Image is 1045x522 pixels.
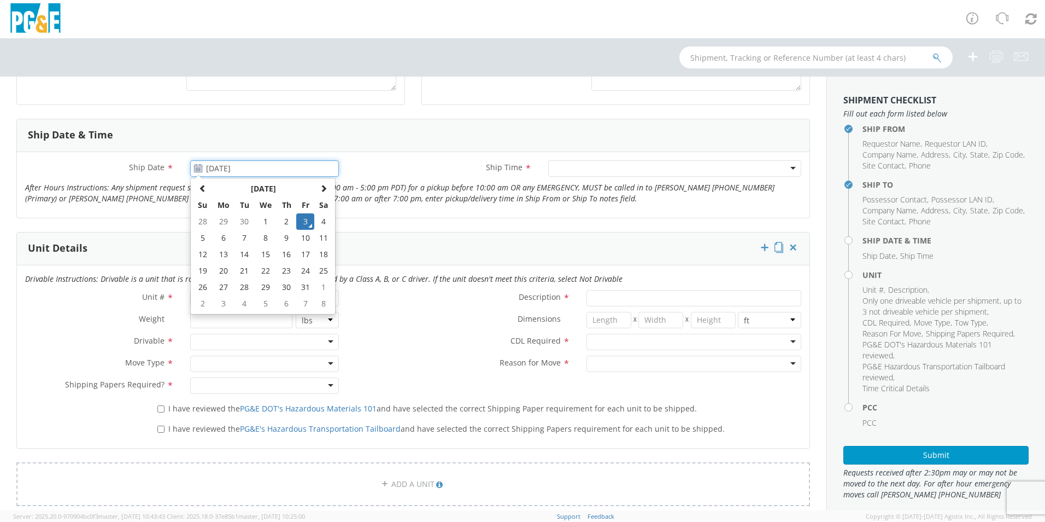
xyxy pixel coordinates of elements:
td: 23 [277,263,296,279]
li: , [862,149,918,160]
a: Feedback [588,512,614,520]
li: , [953,205,967,216]
h4: Ship To [862,181,1029,189]
h3: Ship Date & Time [28,130,113,141]
li: , [862,194,929,205]
span: Site Contact [862,216,905,227]
li: , [993,205,1025,216]
span: State [970,149,988,160]
h4: Unit [862,271,1029,279]
h4: PCC [862,403,1029,411]
th: Mo [212,197,235,213]
span: PCC [862,417,877,428]
span: Description [888,285,927,295]
li: , [970,205,990,216]
i: Drivable Instructions: Drivable is a unit that is roadworthy and can be driven over the road by a... [25,274,623,284]
td: 6 [212,230,235,246]
span: Company Name [862,205,917,216]
h3: Unit Details [28,243,87,254]
th: Su [193,197,212,213]
td: 8 [254,230,277,246]
td: 30 [235,213,254,230]
li: , [955,317,988,328]
li: , [862,160,906,171]
span: Phone [909,160,931,171]
span: Server: 2025.20.0-970904bc0f3 [13,512,165,520]
td: 15 [254,246,277,263]
span: Address [921,149,949,160]
td: 3 [212,295,235,312]
td: 30 [277,279,296,295]
h4: Ship Date & Time [862,236,1029,245]
span: Dimensions [518,314,561,324]
span: Description [519,292,561,302]
span: Ship Date [129,162,165,172]
li: , [926,328,1015,339]
li: , [862,295,1026,317]
td: 1 [314,279,333,295]
td: 12 [193,246,212,263]
a: PG&E DOT's Hazardous Materials 101 [240,403,377,414]
li: , [862,339,1026,361]
td: 10 [296,230,315,246]
td: 5 [193,230,212,246]
td: 26 [193,279,212,295]
span: Requestor LAN ID [925,138,986,149]
li: , [888,285,929,295]
span: Reason for Move [500,357,561,368]
td: 31 [296,279,315,295]
strong: Shipment Checklist [843,94,936,106]
span: Requestor Name [862,138,920,149]
td: 20 [212,263,235,279]
td: 17 [296,246,315,263]
input: I have reviewed thePG&E's Hazardous Transportation Tailboardand have selected the correct Shippin... [157,426,165,433]
span: master, [DATE] 10:43:43 [98,512,165,520]
span: Ship Time [900,251,934,261]
span: Copyright © [DATE]-[DATE] Agistix Inc., All Rights Reserved [866,512,1032,521]
li: , [993,149,1025,160]
span: Weight [139,314,165,324]
td: 4 [314,213,333,230]
li: , [925,138,988,149]
span: Ship Date [862,251,896,261]
th: We [254,197,277,213]
span: master, [DATE] 10:25:00 [238,512,305,520]
td: 19 [193,263,212,279]
td: 6 [277,295,296,312]
span: Unit # [142,292,165,302]
input: I have reviewed thePG&E DOT's Hazardous Materials 101and have selected the correct Shipping Paper... [157,405,165,413]
span: CDL Required [510,335,561,346]
li: , [862,328,923,339]
span: City [953,149,966,160]
td: 29 [212,213,235,230]
span: Previous Month [199,184,207,192]
span: I have reviewed the and have selected the correct Shipping Paper requirement for each unit to be ... [168,403,697,414]
td: 9 [277,230,296,246]
span: Next Month [320,184,327,192]
li: , [862,216,906,227]
span: Move Type [914,317,950,328]
td: 22 [254,263,277,279]
span: Site Contact [862,160,905,171]
span: X [631,312,639,328]
h4: Ship From [862,125,1029,133]
td: 27 [212,279,235,295]
button: Submit [843,446,1029,465]
th: Select Month [212,181,314,197]
span: Move Type [125,357,165,368]
li: , [970,149,990,160]
span: Company Name [862,149,917,160]
td: 28 [235,279,254,295]
span: Tow Type [955,317,987,328]
li: , [914,317,952,328]
td: 11 [314,230,333,246]
li: , [921,149,950,160]
a: PG&E's Hazardous Transportation Tailboard [240,424,401,434]
span: Time Critical Details [862,383,930,393]
td: 8 [314,295,333,312]
td: 2 [193,295,212,312]
span: Possessor Contact [862,194,927,205]
span: Zip Code [993,205,1023,216]
td: 13 [212,246,235,263]
td: 7 [235,230,254,246]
